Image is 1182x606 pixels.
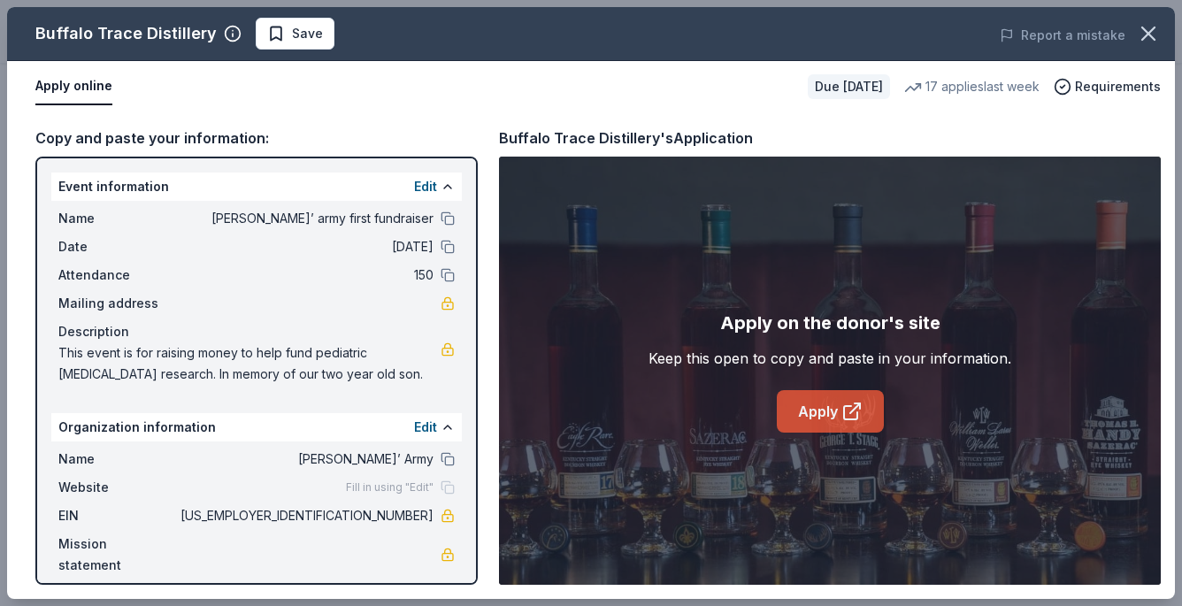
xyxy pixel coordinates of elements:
span: Website [58,477,177,498]
span: [PERSON_NAME]’ army first fundraiser [177,208,434,229]
div: 17 applies last week [904,76,1040,97]
span: 150 [177,265,434,286]
div: Organization information [51,413,462,441]
span: Mission statement [58,533,177,576]
div: Buffalo Trace Distillery [35,19,217,48]
span: Name [58,449,177,470]
span: Save [292,23,323,44]
span: Attendance [58,265,177,286]
span: Requirements [1075,76,1161,97]
span: [PERSON_NAME]’ Army [177,449,434,470]
span: Date [58,236,177,257]
span: Name [58,208,177,229]
div: Keep this open to copy and paste in your information. [649,348,1011,369]
div: Due [DATE] [808,74,890,99]
button: Apply online [35,68,112,105]
button: Requirements [1054,76,1161,97]
span: Mailing address [58,293,177,314]
div: Copy and paste your information: [35,127,478,150]
button: Edit [414,176,437,197]
span: [DATE] [177,236,434,257]
div: Buffalo Trace Distillery's Application [499,127,753,150]
span: This event is for raising money to help fund pediatric [MEDICAL_DATA] research. In memory of our ... [58,342,441,385]
span: [US_EMPLOYER_IDENTIFICATION_NUMBER] [177,505,434,526]
span: Fill in using "Edit" [346,480,434,495]
button: Report a mistake [1000,25,1125,46]
div: Apply on the donor's site [720,309,940,337]
span: EIN [58,505,177,526]
div: Description [58,321,455,342]
button: Edit [414,417,437,438]
button: Save [256,18,334,50]
div: Event information [51,173,462,201]
a: Apply [777,390,884,433]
